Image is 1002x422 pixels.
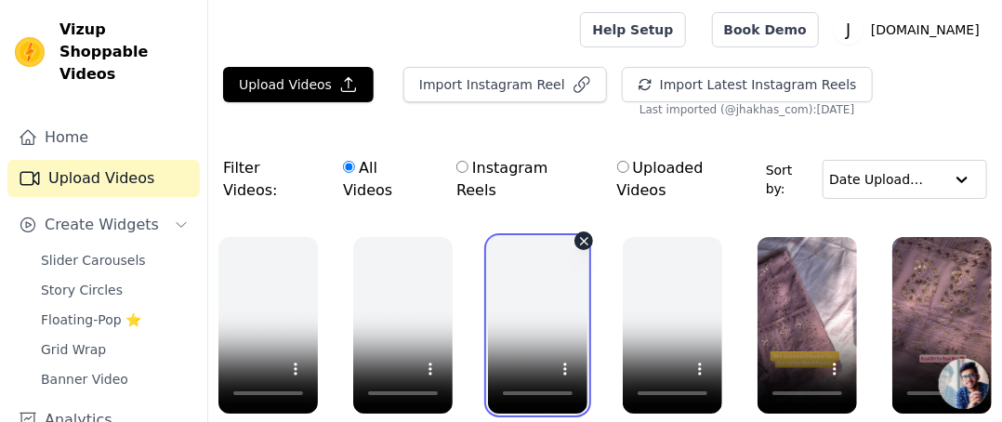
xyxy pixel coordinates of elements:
[45,214,159,236] span: Create Widgets
[223,67,374,102] button: Upload Videos
[15,37,45,67] img: Vizup
[712,12,819,47] a: Book Demo
[7,160,200,197] a: Upload Videos
[834,13,987,46] button: J [DOMAIN_NAME]
[7,206,200,244] button: Create Widgets
[30,336,200,363] a: Grid Wrap
[223,147,766,212] div: Filter Videos:
[30,277,200,303] a: Story Circles
[30,247,200,273] a: Slider Carousels
[864,13,987,46] p: [DOMAIN_NAME]
[41,370,128,389] span: Banner Video
[41,251,146,270] span: Slider Carousels
[574,231,593,250] button: Video Delete
[616,156,757,203] label: Uploaded Videos
[41,310,141,329] span: Floating-Pop ⭐
[456,161,468,173] input: Instagram Reels
[30,366,200,392] a: Banner Video
[41,340,106,359] span: Grid Wrap
[639,102,854,117] span: Last imported (@ jhakhas_com ): [DATE]
[343,161,355,173] input: All Videos
[342,156,431,203] label: All Videos
[30,307,200,333] a: Floating-Pop ⭐
[7,119,200,156] a: Home
[41,281,123,299] span: Story Circles
[622,67,873,102] button: Import Latest Instagram Reels
[59,19,192,86] span: Vizup Shoppable Videos
[766,160,987,199] div: Sort by:
[580,12,685,47] a: Help Setup
[617,161,629,173] input: Uploaded Videos
[845,20,850,39] text: J
[455,156,592,203] label: Instagram Reels
[403,67,607,102] button: Import Instagram Reel
[939,359,989,409] a: Open chat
